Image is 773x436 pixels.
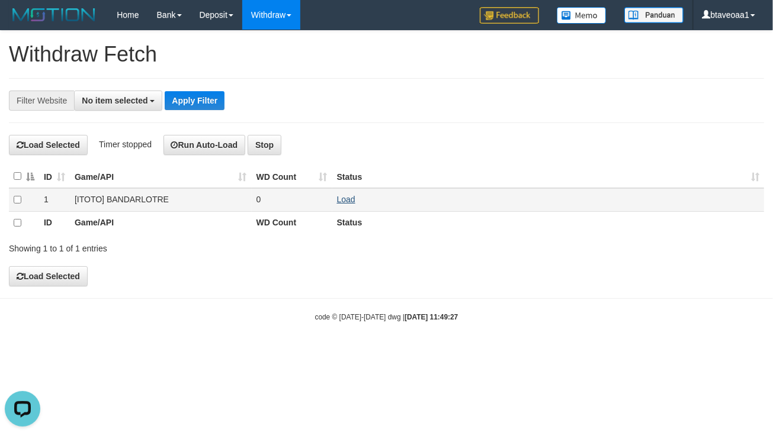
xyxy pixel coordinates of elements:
[70,211,252,234] th: Game/API
[82,96,147,105] span: No item selected
[39,165,70,188] th: ID: activate to sort column ascending
[9,6,99,24] img: MOTION_logo.png
[248,135,281,155] button: Stop
[9,91,74,111] div: Filter Website
[252,165,332,188] th: WD Count: activate to sort column ascending
[315,313,458,321] small: code © [DATE]-[DATE] dwg |
[5,5,40,40] button: Open LiveChat chat widget
[9,135,88,155] button: Load Selected
[256,195,261,204] span: 0
[163,135,246,155] button: Run Auto-Load
[39,188,70,212] td: 1
[70,188,252,212] td: [ITOTO] BANDARLOTRE
[624,7,684,23] img: panduan.png
[9,43,764,66] h1: Withdraw Fetch
[9,266,88,286] button: Load Selected
[39,211,70,234] th: ID
[165,91,224,110] button: Apply Filter
[480,7,539,24] img: Feedback.jpg
[405,313,458,321] strong: [DATE] 11:49:27
[9,238,313,254] div: Showing 1 to 1 of 1 entries
[337,195,355,204] a: Load
[70,165,252,188] th: Game/API: activate to sort column ascending
[252,211,332,234] th: WD Count
[74,91,162,111] button: No item selected
[99,140,152,149] span: Timer stopped
[332,211,764,234] th: Status
[557,7,607,24] img: Button%20Memo.svg
[332,165,764,188] th: Status: activate to sort column ascending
